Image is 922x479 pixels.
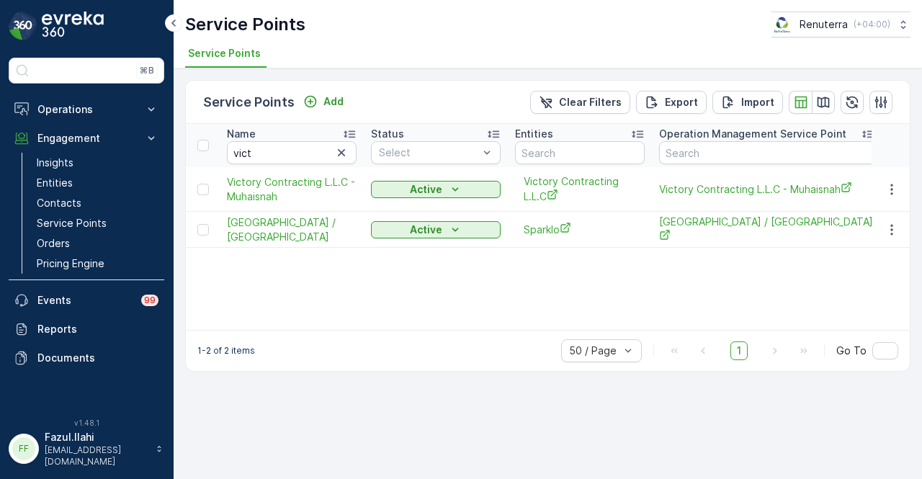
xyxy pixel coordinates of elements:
img: logo [9,12,37,40]
p: Active [410,182,442,197]
p: Engagement [37,131,135,146]
p: Active [410,223,442,237]
a: Reports [9,315,164,344]
input: Search [659,141,875,164]
p: Status [371,127,404,141]
button: Clear Filters [530,91,630,114]
div: FF [12,437,35,460]
button: Renuterra(+04:00) [771,12,910,37]
a: Service Points [31,213,164,233]
span: 1 [730,341,748,360]
img: Screenshot_2024-07-26_at_13.33.01.png [771,17,794,32]
div: Toggle Row Selected [197,184,209,195]
p: ( +04:00 ) [854,19,890,30]
p: Entities [515,127,553,141]
a: Victory Contracting L.L.C - Muhaisnah [659,182,875,197]
a: Grandiose Victory Heights / Sport City [227,215,357,244]
p: 99 [144,295,156,306]
button: Export [636,91,707,114]
div: Toggle Row Selected [197,224,209,236]
p: Service Points [37,216,107,230]
button: FFFazul.Ilahi[EMAIL_ADDRESS][DOMAIN_NAME] [9,430,164,467]
p: Operation Management Service Point [659,127,846,141]
button: Add [297,93,349,110]
p: Export [665,95,698,109]
a: Orders [31,233,164,254]
p: Contacts [37,196,81,210]
p: Service Points [203,92,295,112]
span: Go To [836,344,867,358]
a: Grandiose Victory Heights / Sport City [659,215,875,244]
span: v 1.48.1 [9,418,164,427]
p: Name [227,127,256,141]
button: Engagement [9,124,164,153]
input: Search [515,141,645,164]
input: Search [227,141,357,164]
a: Victory Contracting L.L.C [524,174,636,204]
a: Contacts [31,193,164,213]
p: Import [741,95,774,109]
p: Events [37,293,133,308]
a: Documents [9,344,164,372]
a: Victory Contracting L.L.C - Muhaisnah [227,175,357,204]
button: Import [712,91,783,114]
p: Orders [37,236,70,251]
button: Active [371,181,501,198]
p: Pricing Engine [37,256,104,271]
p: Entities [37,176,73,190]
a: Pricing Engine [31,254,164,274]
span: [GEOGRAPHIC_DATA] / [GEOGRAPHIC_DATA] [659,215,875,244]
p: Reports [37,322,158,336]
p: 1-2 of 2 items [197,345,255,357]
span: [GEOGRAPHIC_DATA] / [GEOGRAPHIC_DATA] [227,215,357,244]
p: Service Points [185,13,305,36]
a: Insights [31,153,164,173]
img: logo_dark-DEwI_e13.png [42,12,104,40]
p: Renuterra [800,17,848,32]
p: Documents [37,351,158,365]
span: Service Points [188,46,261,61]
p: ⌘B [140,65,154,76]
p: Clear Filters [559,95,622,109]
p: Select [379,146,478,160]
p: Fazul.Ilahi [45,430,148,444]
a: Sparklo [524,222,636,237]
button: Active [371,221,501,238]
p: [EMAIL_ADDRESS][DOMAIN_NAME] [45,444,148,467]
a: Entities [31,173,164,193]
p: Insights [37,156,73,170]
button: Operations [9,95,164,124]
p: Operations [37,102,135,117]
a: Events99 [9,286,164,315]
p: Add [323,94,344,109]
